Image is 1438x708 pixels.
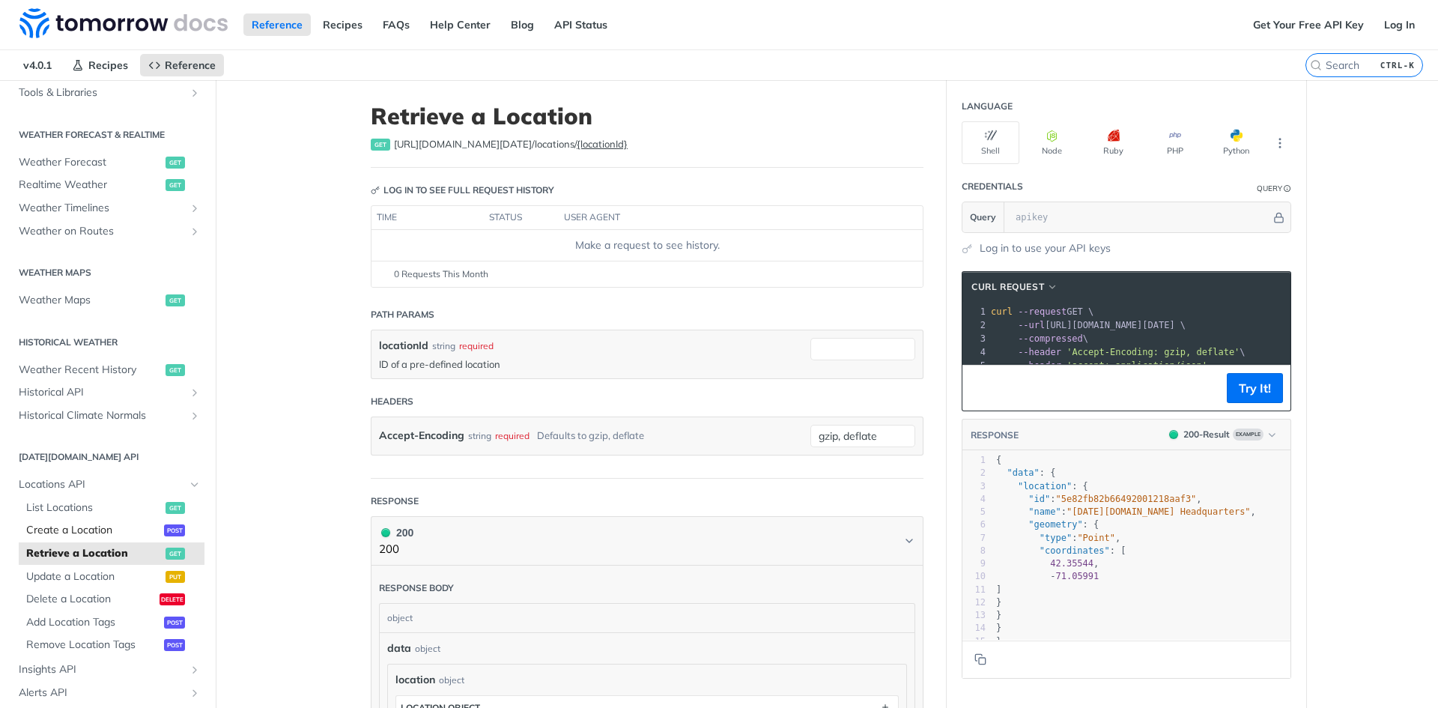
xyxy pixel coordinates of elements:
[996,623,1001,633] span: }
[379,425,464,447] label: Accept-Encoding
[1146,121,1204,164] button: PHP
[374,13,418,36] a: FAQs
[1007,468,1039,478] span: "data"
[970,428,1019,443] button: RESPONSE
[996,584,1001,595] span: ]
[962,467,986,479] div: 2
[1050,571,1055,581] span: -
[1028,506,1061,517] span: "name"
[962,518,986,531] div: 6
[962,202,1004,232] button: Query
[371,103,923,130] h1: Retrieve a Location
[1056,494,1197,504] span: "5e82fb82b66492001218aaf3"
[371,308,434,321] div: Path Params
[379,541,413,558] p: 200
[996,506,1256,517] span: : ,
[371,494,419,508] div: Response
[19,224,185,239] span: Weather on Routes
[11,128,204,142] h2: Weather Forecast & realtime
[962,480,986,493] div: 3
[11,359,204,381] a: Weather Recent Historyget
[996,468,1056,478] span: : {
[962,622,986,635] div: 14
[88,58,128,72] span: Recipes
[371,186,380,195] svg: Key
[962,506,986,518] div: 5
[11,405,204,427] a: Historical Climate NormalsShow subpages for Historical Climate Normals
[1008,202,1271,232] input: apikey
[19,477,185,492] span: Locations API
[166,294,185,306] span: get
[1018,481,1072,491] span: "location"
[166,179,185,191] span: get
[903,535,915,547] svg: Chevron
[11,197,204,220] a: Weather TimelinesShow subpages for Weather Timelines
[164,524,185,536] span: post
[962,596,986,609] div: 12
[19,178,162,193] span: Realtime Weather
[1376,13,1423,36] a: Log In
[243,13,311,36] a: Reference
[19,201,185,216] span: Weather Timelines
[1227,373,1283,403] button: Try It!
[11,266,204,279] h2: Weather Maps
[537,425,644,447] div: Defaults to gzip, deflate
[19,542,204,565] a: Retrieve a Locationget
[19,363,162,378] span: Weather Recent History
[996,481,1088,491] span: : {
[962,609,986,622] div: 13
[996,519,1099,530] span: : {
[19,385,185,400] span: Historical API
[19,408,185,423] span: Historical Climate Normals
[1018,360,1061,371] span: --header
[980,240,1111,256] a: Log in to use your API keys
[1284,185,1291,193] i: Information
[19,588,204,611] a: Delete a Locationdelete
[394,267,488,281] span: 0 Requests This Month
[962,100,1013,113] div: Language
[996,533,1120,543] span: : ,
[19,8,228,38] img: Tomorrow.io Weather API Docs
[19,155,162,170] span: Weather Forecast
[166,548,185,560] span: get
[1018,306,1067,317] span: --request
[1067,360,1207,371] span: 'accept: application/json'
[962,305,988,318] div: 1
[315,13,371,36] a: Recipes
[189,687,201,699] button: Show subpages for Alerts API
[1162,427,1283,442] button: 200200-ResultExample
[459,339,494,353] div: required
[11,473,204,496] a: Locations APIHide subpages for Locations API
[166,502,185,514] span: get
[371,184,554,197] div: Log in to see full request history
[1067,347,1240,357] span: 'Accept-Encoding: gzip, deflate'
[371,395,413,408] div: Headers
[26,615,160,630] span: Add Location Tags
[996,494,1202,504] span: : ,
[991,306,1093,317] span: GET \
[377,237,917,253] div: Make a request to see history.
[379,581,454,595] div: Response body
[1040,545,1110,556] span: "coordinates"
[371,206,484,230] th: time
[962,584,986,596] div: 11
[379,338,428,354] label: locationId
[970,377,991,399] button: Copy to clipboard
[962,121,1019,164] button: Shell
[996,610,1001,620] span: }
[19,566,204,588] a: Update a Locationput
[577,138,628,150] label: {locationId}
[189,479,201,491] button: Hide subpages for Locations API
[1055,571,1099,581] span: 71.05991
[1310,59,1322,71] svg: Search
[394,137,628,152] span: https://api.tomorrow.io/v4/locations/{locationId}
[1084,121,1142,164] button: Ruby
[546,13,616,36] a: API Status
[166,571,185,583] span: put
[970,648,991,671] button: Copy to clipboard
[19,662,185,677] span: Insights API
[26,546,162,561] span: Retrieve a Location
[189,410,201,422] button: Show subpages for Historical Climate Normals
[1028,494,1050,504] span: "id"
[966,279,1064,294] button: cURL Request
